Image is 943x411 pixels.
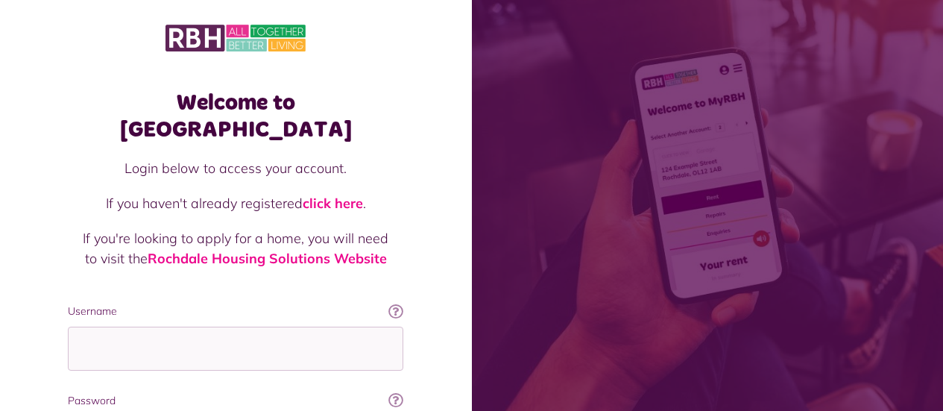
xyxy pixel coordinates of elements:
[148,250,387,267] a: Rochdale Housing Solutions Website
[68,90,403,143] h1: Welcome to [GEOGRAPHIC_DATA]
[68,304,403,319] label: Username
[303,195,363,212] a: click here
[83,228,388,269] p: If you're looking to apply for a home, you will need to visit the
[83,158,388,178] p: Login below to access your account.
[83,193,388,213] p: If you haven't already registered .
[165,22,306,54] img: MyRBH
[68,393,403,409] label: Password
